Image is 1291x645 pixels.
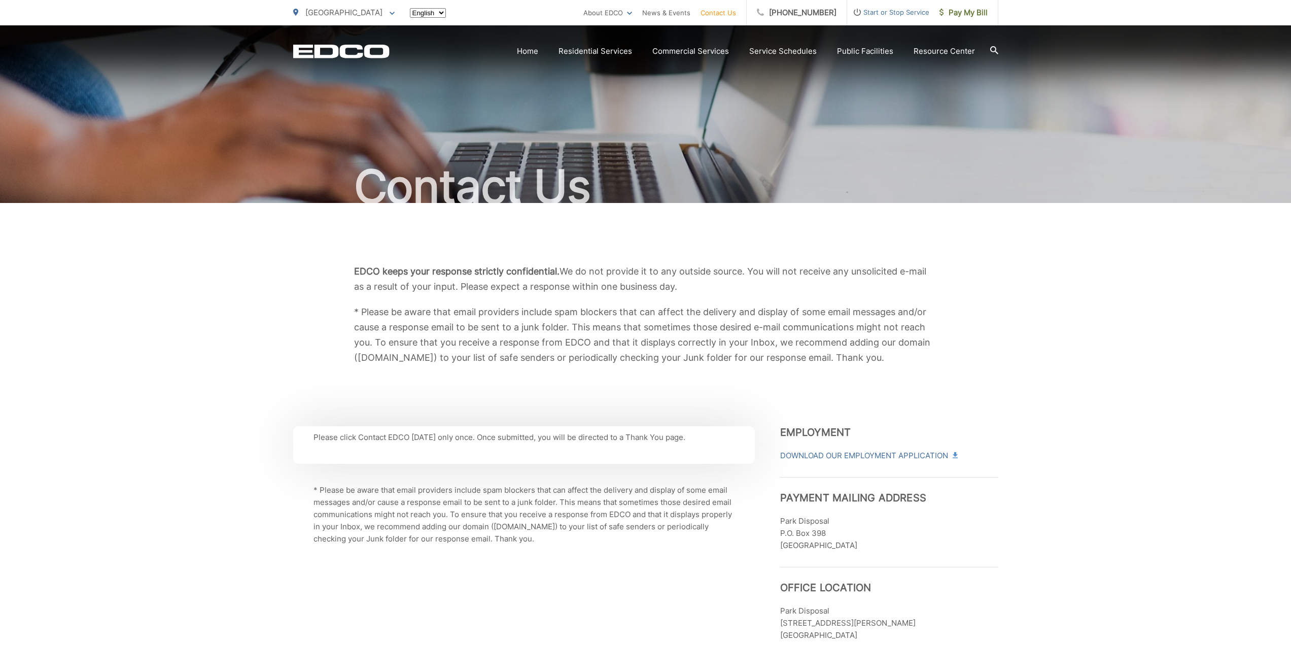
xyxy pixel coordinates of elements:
[293,44,390,58] a: EDCD logo. Return to the homepage.
[939,7,988,19] span: Pay My Bill
[780,515,998,552] p: Park Disposal P.O. Box 398 [GEOGRAPHIC_DATA]
[642,7,690,19] a: News & Events
[559,45,632,57] a: Residential Services
[293,161,998,212] h1: Contact Us
[354,264,937,294] p: We do not provide it to any outside source. You will not receive any unsolicited e-mail as a resu...
[780,567,998,594] h3: Office Location
[780,477,998,504] h3: Payment Mailing Address
[652,45,729,57] a: Commercial Services
[517,45,538,57] a: Home
[305,8,382,17] span: [GEOGRAPHIC_DATA]
[914,45,975,57] a: Resource Center
[354,266,560,277] b: EDCO keeps your response strictly confidential.
[354,304,937,365] p: * Please be aware that email providers include spam blockers that can affect the delivery and dis...
[583,7,632,19] a: About EDCO
[780,450,957,462] a: Download Our Employment Application
[780,605,998,641] p: Park Disposal [STREET_ADDRESS][PERSON_NAME] [GEOGRAPHIC_DATA]
[837,45,893,57] a: Public Facilities
[410,8,446,18] select: Select a language
[701,7,736,19] a: Contact Us
[780,426,998,438] h3: Employment
[313,431,735,444] p: Please click Contact EDCO [DATE] only once. Once submitted, you will be directed to a Thank You p...
[749,45,817,57] a: Service Schedules
[313,484,735,545] p: * Please be aware that email providers include spam blockers that can affect the delivery and dis...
